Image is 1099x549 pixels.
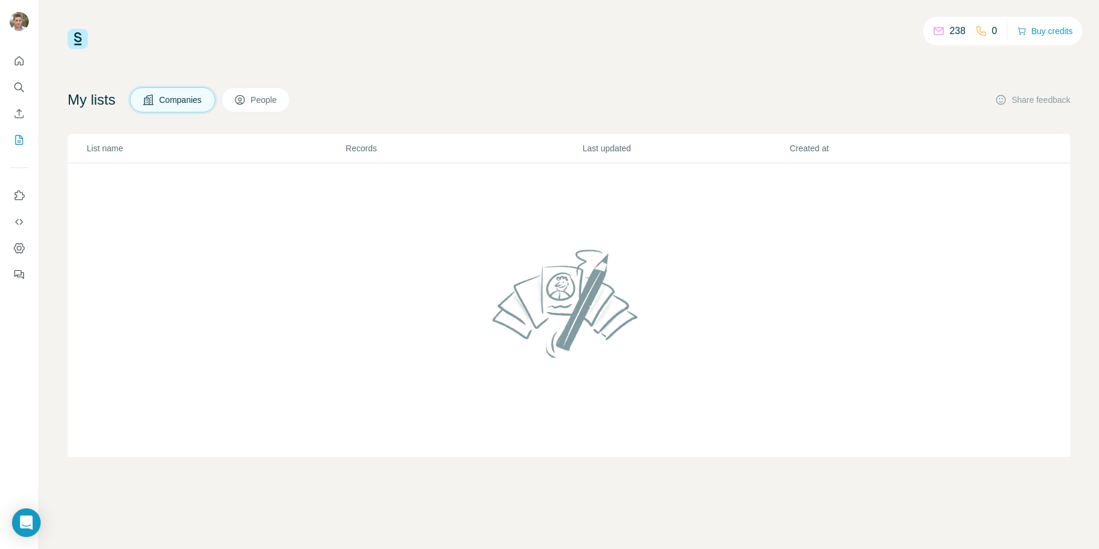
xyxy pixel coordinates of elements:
img: No lists found [488,239,650,367]
button: Enrich CSV [10,103,29,124]
img: Surfe Logo [68,29,88,49]
div: Open Intercom Messenger [12,508,41,537]
button: Dashboard [10,237,29,259]
p: Records [346,142,582,154]
button: Feedback [10,264,29,285]
button: Quick start [10,50,29,72]
p: 238 [949,24,966,38]
span: People [251,94,278,106]
button: Buy credits [1017,23,1073,39]
img: Avatar [10,12,29,31]
button: Use Surfe on LinkedIn [10,185,29,206]
span: Companies [159,94,203,106]
button: Share feedback [995,94,1070,106]
p: 0 [992,24,997,38]
p: Last updated [583,142,789,154]
p: Created at [790,142,996,154]
h4: My lists [68,90,115,109]
button: Use Surfe API [10,211,29,233]
button: My lists [10,129,29,151]
button: Search [10,77,29,98]
p: List name [87,142,345,154]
